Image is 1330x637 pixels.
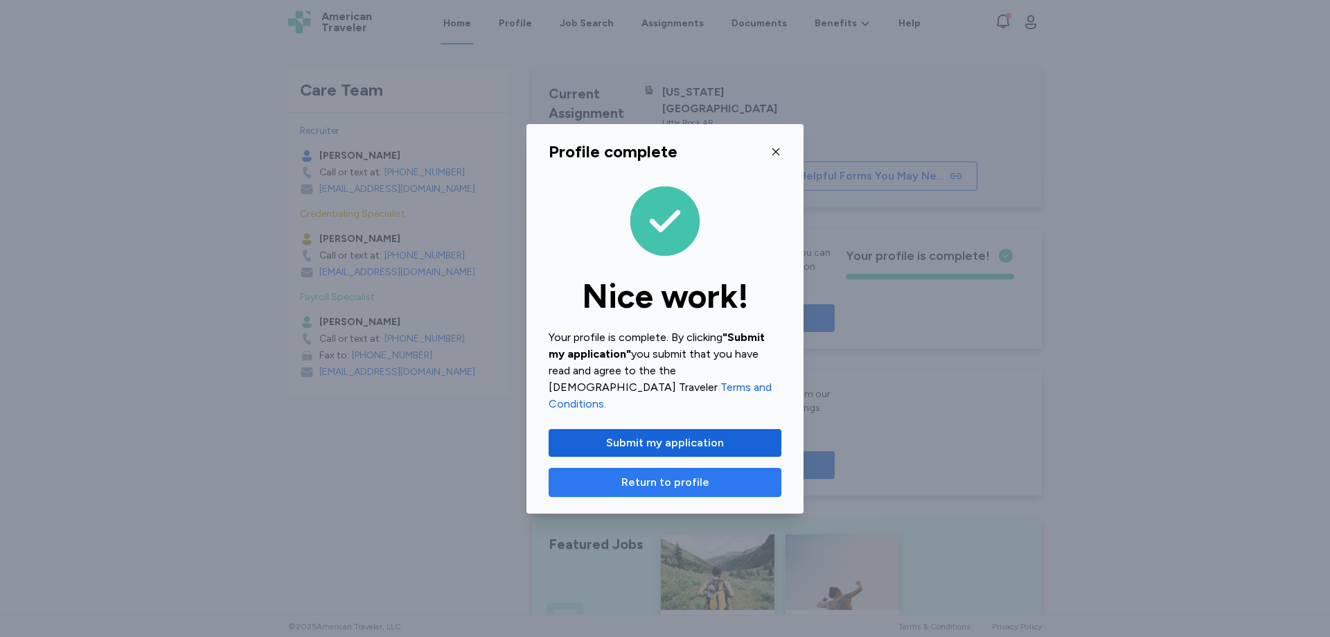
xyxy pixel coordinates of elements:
[549,429,781,457] button: Submit my application
[549,141,677,163] div: Profile complete
[621,474,709,491] span: Return to profile
[549,279,781,313] div: Nice work!
[549,468,781,497] button: Return to profile
[606,435,724,451] span: Submit my application
[549,329,781,412] div: Your profile is complete. By clicking you submit that you have read and agree to the the [DEMOGRA...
